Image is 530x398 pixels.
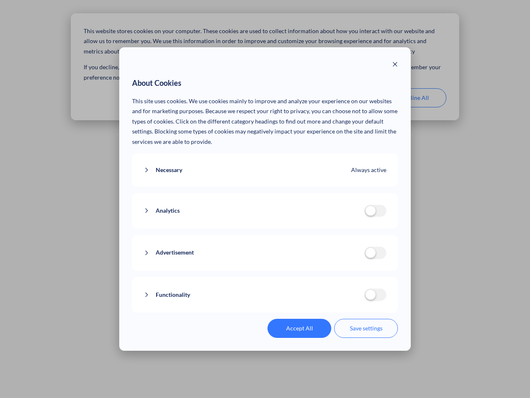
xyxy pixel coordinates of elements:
[156,290,190,300] span: Functionality
[132,96,398,147] p: This site uses cookies. We use cookies mainly to improve and analyze your experience on our websi...
[132,77,181,90] span: About Cookies
[144,165,352,175] button: Necessary
[351,165,386,175] span: Always active
[392,60,398,70] button: Close modal
[144,206,364,216] button: Analytics
[334,319,398,338] button: Save settings
[156,165,182,175] span: Necessary
[489,358,530,398] iframe: Chat Widget
[144,290,364,300] button: Functionality
[144,248,364,258] button: Advertisement
[267,319,331,338] button: Accept All
[156,248,194,258] span: Advertisement
[156,206,180,216] span: Analytics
